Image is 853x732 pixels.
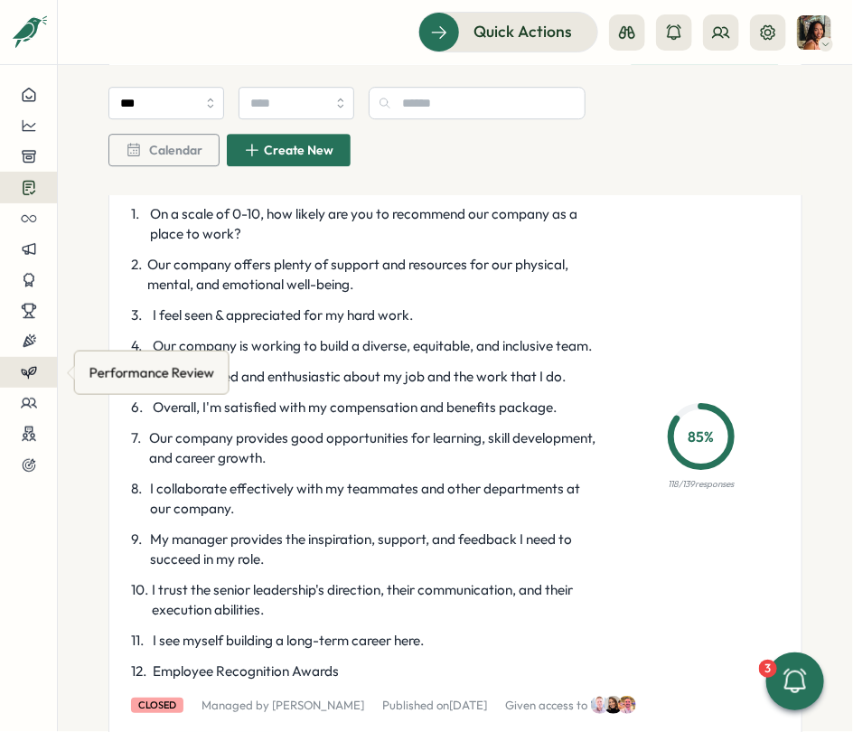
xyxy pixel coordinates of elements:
[605,696,623,714] img: Hannah Dempster
[505,698,587,714] p: Given access to
[272,698,364,712] a: [PERSON_NAME]
[227,134,351,166] button: Create New
[131,631,149,651] span: 11 .
[131,398,149,418] span: 6 .
[669,477,735,492] p: 118 / 139 responses
[131,336,149,356] span: 4 .
[153,305,413,325] span: I feel seen & appreciated for my hard work.
[131,428,145,468] span: 7 .
[131,662,149,681] span: 12 .
[264,144,333,156] span: Create New
[618,696,636,714] img: David Kavanagh
[147,255,601,295] span: Our company offers plenty of support and resources for our physical, mental, and emotional well-b...
[759,660,777,678] div: 3
[449,698,487,712] span: [DATE]
[150,204,601,244] span: On a scale of 0-10, how likely are you to recommend our company as a place to work?
[131,530,146,569] span: 9 .
[108,134,220,166] button: Calendar
[131,479,146,519] span: 8 .
[152,580,602,620] span: I trust the senior leadership's direction, their communication, and their execution abilities.
[673,425,729,447] p: 85 %
[150,530,602,569] span: My manager provides the inspiration, support, and feedback I need to succeed in my role.
[153,631,424,651] span: I see myself building a long-term career here.
[382,698,487,714] p: Published on
[149,428,602,468] span: Our company provides good opportunities for learning, skill development, and career growth.
[153,398,557,418] span: Overall, I'm satisfied with my compensation and benefits package.
[131,305,149,325] span: 3 .
[473,20,572,43] span: Quick Actions
[131,580,148,620] span: 10 .
[202,698,364,714] p: Managed by
[153,367,566,387] span: I'm motivated and enthusiastic about my job and the work that I do.
[131,255,144,295] span: 2 .
[86,359,218,387] div: Performance Review
[797,15,831,50] img: Viveca Riley
[591,696,609,714] img: Martyn Fagg
[150,479,601,519] span: I collaborate effectively with my teammates and other departments at our company.
[766,652,824,710] button: 3
[149,144,202,156] span: Calendar
[418,12,598,52] button: Quick Actions
[131,204,146,244] span: 1 .
[153,662,339,681] span: Employee Recognition Awards
[153,336,592,356] span: Our company is working to build a diverse, equitable, and inclusive team.
[131,698,183,713] div: closed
